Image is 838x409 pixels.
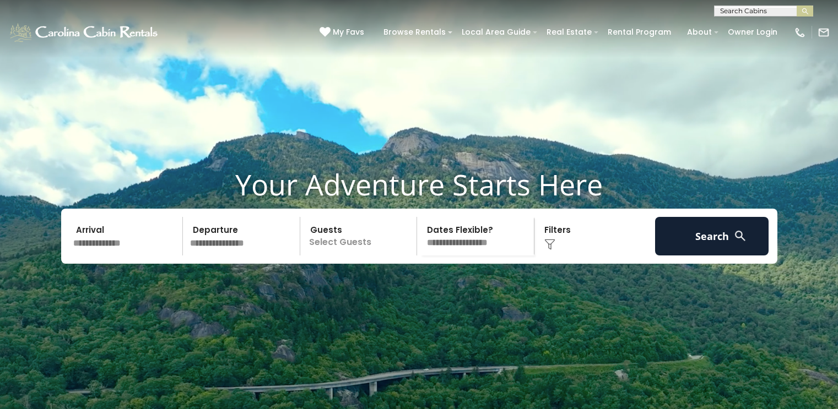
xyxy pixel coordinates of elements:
a: About [682,24,717,41]
a: Real Estate [541,24,597,41]
img: phone-regular-white.png [794,26,806,39]
a: Local Area Guide [456,24,536,41]
a: Browse Rentals [378,24,451,41]
span: My Favs [333,26,364,38]
a: Owner Login [722,24,783,41]
a: My Favs [320,26,367,39]
h1: Your Adventure Starts Here [8,167,830,201]
a: Rental Program [602,24,677,41]
img: White-1-1-2.png [8,21,161,43]
button: Search [655,217,769,255]
p: Select Guests [304,217,417,255]
img: filter--v1.png [544,239,555,250]
img: search-regular-white.png [733,229,747,243]
img: mail-regular-white.png [818,26,830,39]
